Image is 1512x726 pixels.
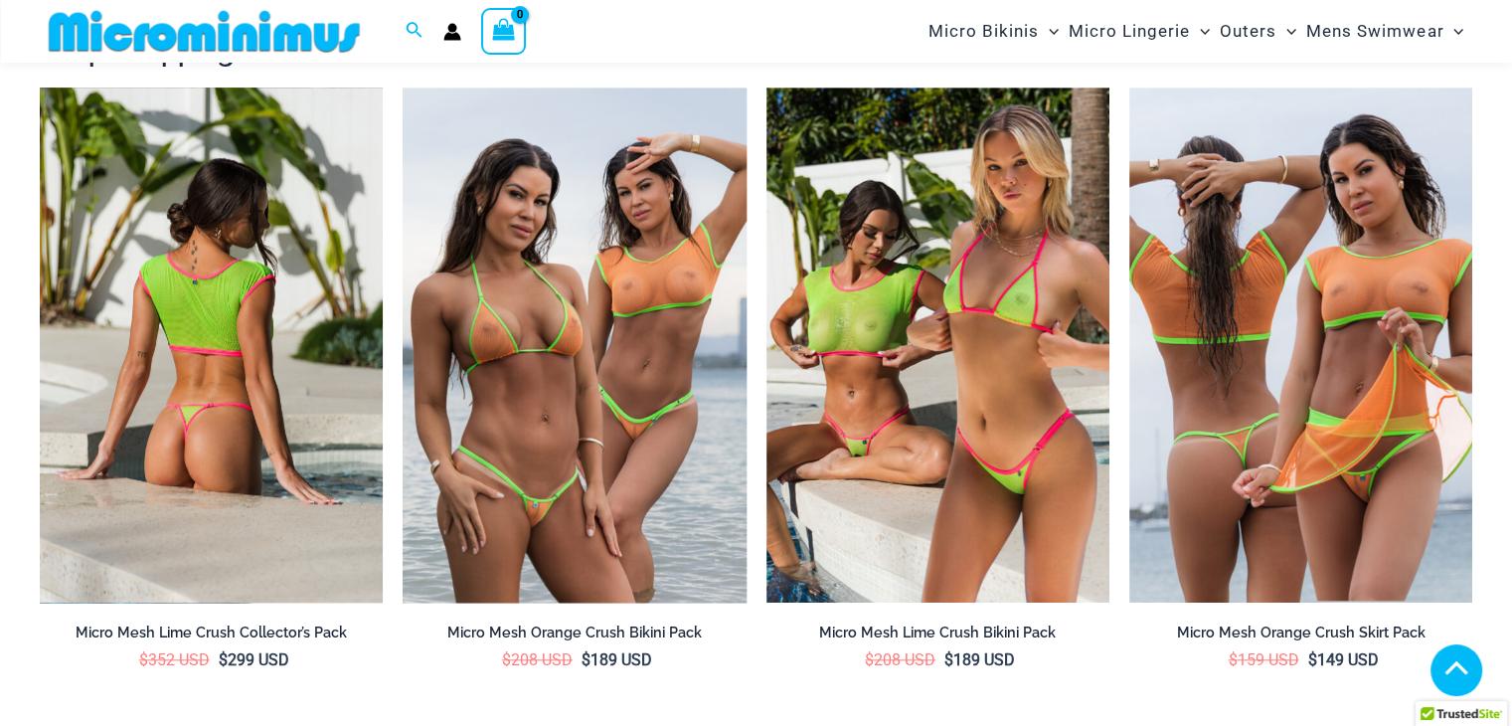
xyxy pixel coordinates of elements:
a: OutersMenu ToggleMenu Toggle [1215,6,1301,57]
a: Skirt Pack OrangeMicro Mesh Orange Crush 366 Crop Top 511 Skirt 03Micro Mesh Orange Crush 366 Cro... [1129,88,1472,603]
span: Micro Lingerie [1069,6,1190,57]
a: Collectors Pack LimeMicro Mesh Lime Crush 366 Crop Top 456 Micro 05Micro Mesh Lime Crush 366 Crop... [40,88,383,603]
span: Mens Swimwear [1306,6,1443,57]
a: View Shopping Cart, empty [481,8,527,54]
bdi: 189 USD [582,650,652,669]
span: Menu Toggle [1190,6,1210,57]
bdi: 299 USD [219,650,289,669]
h2: Micro Mesh Lime Crush Collector’s Pack [40,624,383,642]
span: Menu Toggle [1039,6,1059,57]
a: Bikini Pack LimeMicro Mesh Lime Crush 366 Crop Top 456 Micro 05Micro Mesh Lime Crush 366 Crop Top... [766,88,1109,603]
bdi: 208 USD [502,650,573,669]
span: Outers [1220,6,1276,57]
bdi: 352 USD [139,650,210,669]
span: $ [219,650,228,669]
span: Micro Bikinis [928,6,1039,57]
img: Bikini Pack Lime [766,88,1109,603]
img: Skirt Pack Orange [1129,88,1472,603]
a: Bikini Pack OrangeMicro Mesh Orange Crush 312 Tri Top 456 Micro 02Micro Mesh Orange Crush 312 Tri... [403,88,746,603]
span: $ [502,650,511,669]
h2: Micro Mesh Lime Crush Bikini Pack [766,624,1109,642]
h2: Micro Mesh Orange Crush Bikini Pack [403,624,746,642]
span: $ [582,650,590,669]
span: $ [944,650,953,669]
img: Micro Mesh Lime Crush 366 Crop Top 456 Micro 05 [40,88,383,603]
a: Micro Mesh Orange Crush Bikini Pack [403,624,746,649]
a: Micro Mesh Lime Crush Bikini Pack [766,624,1109,649]
bdi: 189 USD [944,650,1015,669]
h2: Micro Mesh Orange Crush Skirt Pack [1129,624,1472,642]
span: $ [1228,650,1237,669]
span: $ [865,650,874,669]
span: $ [139,650,148,669]
span: Menu Toggle [1443,6,1463,57]
img: MM SHOP LOGO FLAT [41,9,368,54]
nav: Site Navigation [921,3,1472,60]
a: Micro BikinisMenu ToggleMenu Toggle [924,6,1064,57]
bdi: 208 USD [865,650,935,669]
a: Micro LingerieMenu ToggleMenu Toggle [1064,6,1215,57]
a: Micro Mesh Orange Crush Skirt Pack [1129,624,1472,649]
span: $ [1307,650,1316,669]
img: Bikini Pack Orange [403,88,746,603]
bdi: 159 USD [1228,650,1298,669]
a: Micro Mesh Lime Crush Collector’s Pack [40,624,383,649]
span: Menu Toggle [1276,6,1296,57]
bdi: 149 USD [1307,650,1378,669]
a: Account icon link [443,23,461,41]
a: Mens SwimwearMenu ToggleMenu Toggle [1301,6,1468,57]
a: Search icon link [406,19,423,44]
